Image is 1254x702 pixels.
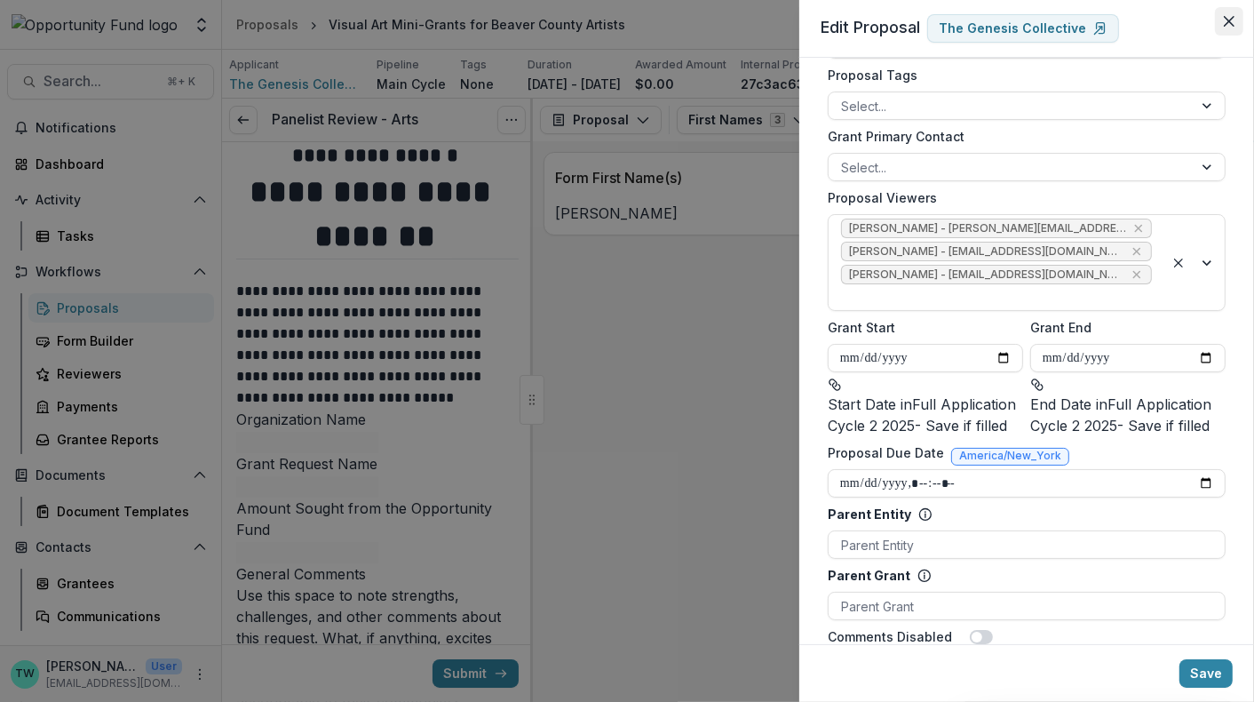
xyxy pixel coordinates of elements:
[849,245,1123,258] span: [PERSON_NAME] - [EMAIL_ADDRESS][DOMAIN_NAME]
[828,66,1215,84] label: Proposal Tags
[1131,219,1146,237] div: Remove Ti Wilhelm - twilhelm@theopportunityfund.org
[1168,252,1189,274] div: Clear selected options
[849,222,1126,235] span: [PERSON_NAME] - [PERSON_NAME][EMAIL_ADDRESS][DOMAIN_NAME]
[1030,394,1226,436] p: End Date in Full Application Cycle 2 2025 - Save if filled
[849,268,1123,281] span: [PERSON_NAME] - [EMAIL_ADDRESS][DOMAIN_NAME]
[959,450,1061,462] span: America/New_York
[828,627,952,646] label: Comments Disabled
[1129,243,1146,260] div: Remove Jake Goodman - jgoodman@theopportunityfund.org
[927,14,1119,43] a: The Genesis Collective
[828,394,1023,436] p: Start Date in Full Application Cycle 2 2025 - Save if filled
[828,443,944,462] label: Proposal Due Date
[828,318,1012,337] label: Grant Start
[939,21,1086,36] p: The Genesis Collective
[1179,659,1233,688] button: Save
[821,18,920,36] span: Edit Proposal
[828,127,1215,146] label: Grant Primary Contact
[828,566,910,585] p: Parent Grant
[1129,266,1146,283] div: Remove yvette shipman - yshipman@theopportunityfund.org
[1030,318,1215,337] label: Grant End
[1215,7,1243,36] button: Close
[828,188,1215,207] label: Proposal Viewers
[828,505,911,523] p: Parent Entity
